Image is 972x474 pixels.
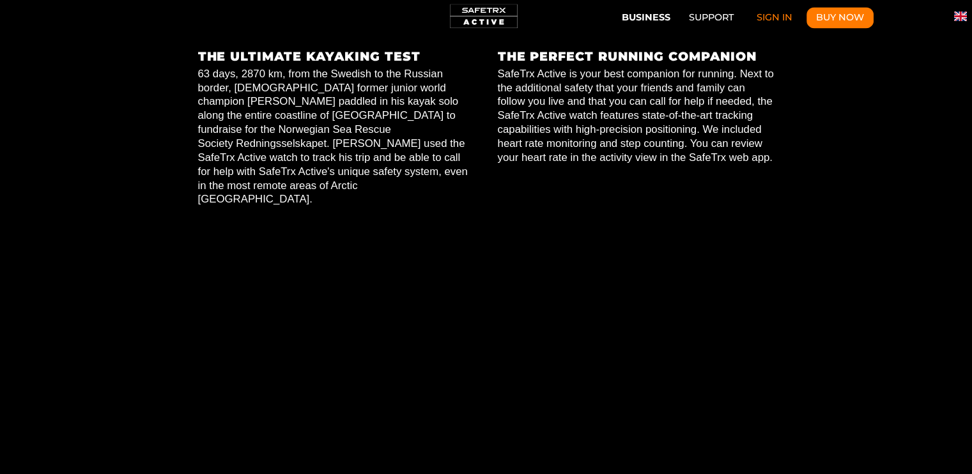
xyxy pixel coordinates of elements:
[954,10,967,22] img: en
[617,5,675,26] button: Business
[679,7,743,29] a: Support
[198,50,475,63] h3: The ultimate kayaking test
[198,67,475,206] p: 63 days, 2870 km, from the Swedish to the Russian border, [DEMOGRAPHIC_DATA] former junior world ...
[498,50,775,63] h3: The Perfect Running Companion
[747,7,803,29] a: Sign In
[806,7,874,29] button: Buy Now
[954,10,967,22] button: Change language
[498,67,775,165] p: SafeTrx Active is your best companion for running. Next to the additional safety that your friend...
